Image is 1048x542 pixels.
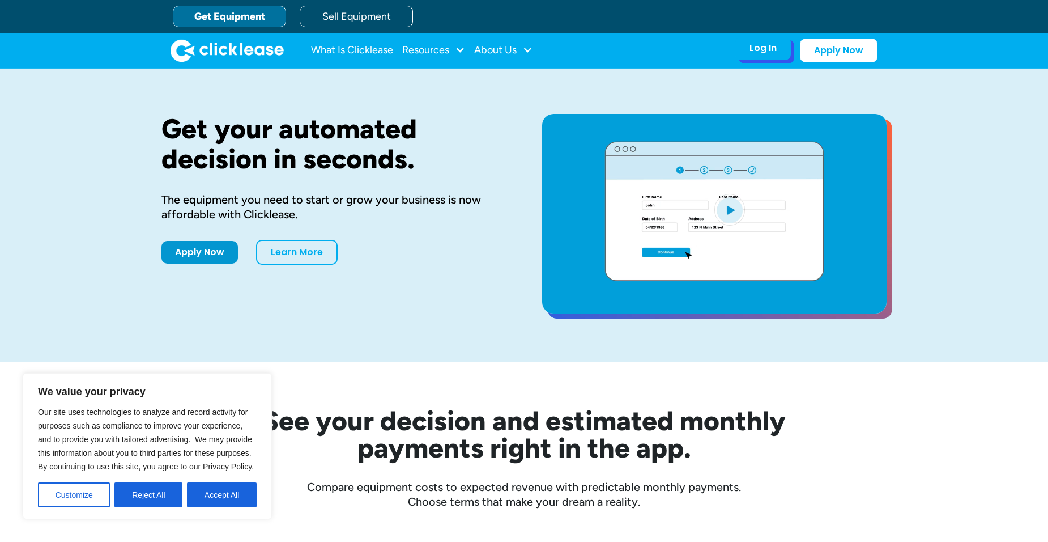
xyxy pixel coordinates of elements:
[38,482,110,507] button: Customize
[38,408,254,471] span: Our site uses technologies to analyze and record activity for purposes such as compliance to impr...
[187,482,257,507] button: Accept All
[161,192,506,222] div: The equipment you need to start or grow your business is now affordable with Clicklease.
[38,385,257,399] p: We value your privacy
[714,194,745,226] img: Blue play button logo on a light blue circular background
[173,6,286,27] a: Get Equipment
[171,39,284,62] img: Clicklease logo
[161,480,887,509] div: Compare equipment costs to expected revenue with predictable monthly payments. Choose terms that ...
[171,39,284,62] a: home
[749,43,777,54] div: Log In
[161,114,506,174] h1: Get your automated decision in seconds.
[402,39,465,62] div: Resources
[207,407,841,461] h2: See your decision and estimated monthly payments right in the app.
[256,240,338,265] a: Learn More
[300,6,413,27] a: Sell Equipment
[800,39,877,62] a: Apply Now
[114,482,182,507] button: Reject All
[474,39,532,62] div: About Us
[23,373,272,519] div: We value your privacy
[542,114,887,314] a: open lightbox
[161,241,238,264] a: Apply Now
[311,39,393,62] a: What Is Clicklease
